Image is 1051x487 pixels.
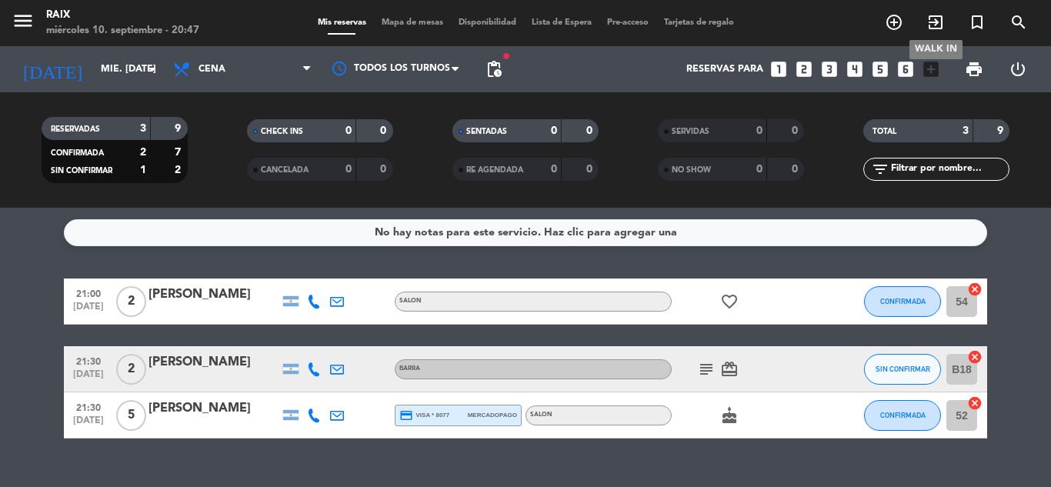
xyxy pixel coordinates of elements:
span: TOTAL [872,128,896,135]
i: [DATE] [12,52,93,86]
div: LOG OUT [996,46,1039,92]
span: CONFIRMADA [51,149,104,157]
span: Pre-acceso [599,18,656,27]
i: cake [720,406,739,425]
strong: 0 [792,164,801,175]
span: mercadopago [468,410,517,420]
strong: 0 [586,125,596,136]
i: add_circle_outline [885,13,903,32]
i: looks_two [794,59,814,79]
span: 21:30 [69,352,108,369]
input: Filtrar por nombre... [889,161,1009,178]
strong: 0 [792,125,801,136]
span: 21:30 [69,398,108,415]
strong: 3 [963,125,969,136]
strong: 0 [380,164,389,175]
span: RESERVADAS [51,125,100,133]
div: RAIX [46,8,199,23]
i: card_giftcard [720,360,739,379]
span: NO SHOW [672,166,711,174]
span: Reservas para [686,64,763,75]
i: favorite_border [720,292,739,311]
i: looks_5 [870,59,890,79]
span: CANCELADA [261,166,309,174]
strong: 0 [380,125,389,136]
span: Mis reservas [310,18,374,27]
span: RE AGENDADA [466,166,523,174]
strong: 0 [345,164,352,175]
span: fiber_manual_record [502,52,511,61]
strong: 3 [140,123,146,134]
strong: 0 [586,164,596,175]
i: add_box [921,59,941,79]
span: SENTADAS [466,128,507,135]
i: cancel [967,395,983,411]
strong: 2 [175,165,184,175]
strong: 9 [997,125,1006,136]
span: BARRA [399,365,420,372]
i: cancel [967,282,983,297]
span: SIN CONFIRMAR [51,167,112,175]
i: filter_list [871,160,889,178]
span: [DATE] [69,369,108,387]
i: credit_card [399,409,413,422]
span: Lista de Espera [524,18,599,27]
span: SERVIDAS [672,128,709,135]
strong: 9 [175,123,184,134]
span: 5 [116,400,146,431]
span: Mapa de mesas [374,18,451,27]
span: 2 [116,286,146,317]
div: miércoles 10. septiembre - 20:47 [46,23,199,38]
i: exit_to_app [926,13,945,32]
i: turned_in_not [968,13,986,32]
i: menu [12,9,35,32]
button: SIN CONFIRMAR [864,354,941,385]
span: SIN CONFIRMAR [876,365,930,373]
span: SALON [399,298,422,304]
div: [PERSON_NAME] [148,399,279,419]
strong: 1 [140,165,146,175]
strong: 0 [756,125,762,136]
button: CONFIRMADA [864,400,941,431]
i: power_settings_new [1009,60,1027,78]
span: pending_actions [485,60,503,78]
span: CONFIRMADA [880,411,926,419]
strong: 0 [345,125,352,136]
div: WALK IN [909,40,963,59]
span: CHECK INS [261,128,303,135]
div: [PERSON_NAME] [148,352,279,372]
span: CONFIRMADA [880,297,926,305]
i: looks_6 [896,59,916,79]
span: 21:00 [69,284,108,302]
span: Tarjetas de regalo [656,18,742,27]
button: CONFIRMADA [864,286,941,317]
strong: 7 [175,147,184,158]
strong: 0 [756,164,762,175]
button: menu [12,9,35,38]
i: looks_4 [845,59,865,79]
span: [DATE] [69,415,108,433]
i: looks_one [769,59,789,79]
div: [PERSON_NAME] [148,285,279,305]
span: Disponibilidad [451,18,524,27]
i: search [1009,13,1028,32]
div: No hay notas para este servicio. Haz clic para agregar una [375,224,677,242]
strong: 0 [551,125,557,136]
i: looks_3 [819,59,839,79]
strong: 0 [551,164,557,175]
i: cancel [967,349,983,365]
span: print [965,60,983,78]
strong: 2 [140,147,146,158]
span: [DATE] [69,302,108,319]
i: arrow_drop_down [143,60,162,78]
span: 2 [116,354,146,385]
span: Cena [199,64,225,75]
span: SALON [530,412,552,418]
span: visa * 8077 [399,409,449,422]
i: subject [697,360,716,379]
